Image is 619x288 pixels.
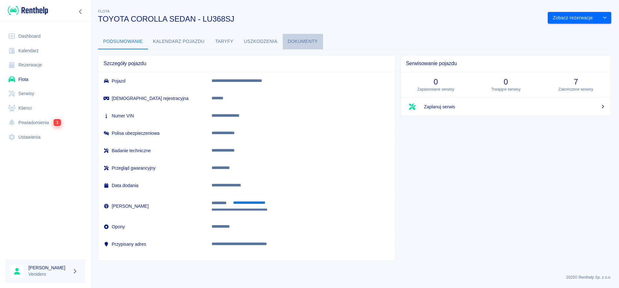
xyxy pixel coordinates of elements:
[239,34,283,49] button: Uszkodzenia
[401,98,611,116] a: Zaplanuj serwis
[148,34,210,49] button: Kalendarz pojazdu
[98,274,611,280] p: 2025 © Renthelp Sp. z o.o.
[5,44,85,58] a: Kalendarz
[5,115,85,130] a: Powiadomienia1
[103,203,201,209] h6: [PERSON_NAME]
[5,58,85,72] a: Rezerwacje
[546,86,606,92] p: Zakończone serwisy
[598,12,611,24] button: drop-down
[406,86,466,92] p: Zaplanowane serwisy
[98,9,110,13] span: Flota
[210,34,239,49] button: Taryfy
[476,77,535,86] h3: 0
[401,72,471,97] a: 0Zaplanowane serwisy
[98,15,543,24] h3: TOYOTA COROLLA SEDAN - LU368SJ
[5,72,85,87] a: Flota
[5,101,85,115] a: Klienci
[8,5,48,16] img: Renthelp logo
[103,113,201,119] h6: Numer VIN
[54,119,61,126] span: 1
[5,5,48,16] a: Renthelp logo
[406,60,606,67] span: Serwisowanie pojazdu
[541,72,611,97] a: 7Zakończone serwisy
[476,86,535,92] p: Trwające serwisy
[546,77,606,86] h3: 7
[103,241,201,247] h6: Przypisany adres
[424,104,606,110] span: Zaplanuj serwis
[103,147,201,154] h6: Badanie techniczne
[28,264,70,271] h6: [PERSON_NAME]
[98,34,148,49] button: Podsumowanie
[406,77,466,86] h3: 0
[76,7,85,16] button: Zwiń nawigację
[103,60,390,67] span: Szczegóły pojazdu
[103,182,201,189] h6: Data dodania
[471,72,541,97] a: 0Trwające serwisy
[103,78,201,84] h6: Pojazd
[103,223,201,230] h6: Opony
[5,86,85,101] a: Serwisy
[548,12,598,24] button: Zobacz rezerwacje
[283,34,323,49] button: Dokumenty
[103,95,201,102] h6: [DEMOGRAPHIC_DATA] rejestracyjna
[103,165,201,171] h6: Przegląd gwarancyjny
[5,29,85,44] a: Dashboard
[103,130,201,136] h6: Polisa ubezpieczeniowa
[28,271,70,278] p: Venidero
[5,130,85,144] a: Ustawienia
